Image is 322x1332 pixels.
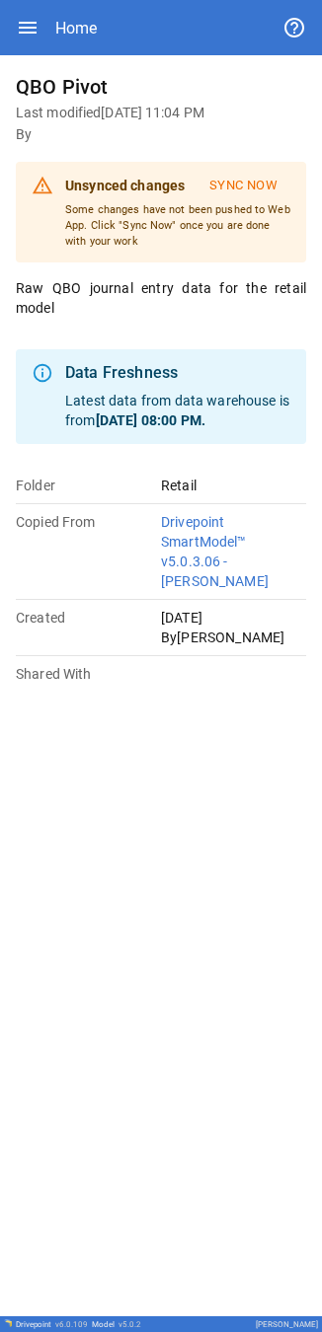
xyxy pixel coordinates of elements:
[16,476,161,495] p: Folder
[65,391,290,430] p: Latest data from data warehouse is from
[16,1320,88,1329] div: Drivepoint
[16,103,306,124] h6: Last modified [DATE] 11:04 PM
[16,608,161,628] p: Created
[65,361,290,385] div: Data Freshness
[96,412,205,428] b: [DATE] 08:00 PM .
[16,664,161,684] p: Shared With
[197,170,290,202] button: Sync Now
[161,512,306,591] p: Drivepoint SmartModel™ v5.0.3.06 - [PERSON_NAME]
[161,628,306,647] p: By [PERSON_NAME]
[65,178,185,193] b: Unsynced changes
[16,124,306,146] h6: By
[4,1319,12,1327] img: Drivepoint
[119,1320,141,1329] span: v 5.0.2
[16,71,306,103] h6: QBO Pivot
[55,19,97,37] div: Home
[161,608,306,628] p: [DATE]
[55,1320,88,1329] span: v 6.0.109
[161,476,306,495] p: Retail
[65,202,290,249] p: Some changes have not been pushed to Web App. Click "Sync Now" once you are done with your work
[92,1320,141,1329] div: Model
[256,1320,318,1329] div: [PERSON_NAME]
[16,512,161,532] p: Copied From
[16,278,306,318] p: Raw QBO journal entry data for the retail model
